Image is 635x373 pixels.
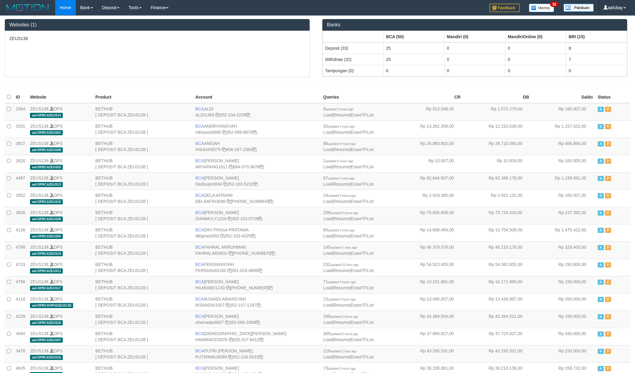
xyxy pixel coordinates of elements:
td: 8 [566,42,627,54]
span: aaf-DPBCAZEUS08 [30,147,63,153]
span: aaf-DPBCAZEUS13 [30,182,63,187]
td: Withdraw (32) [323,54,384,65]
td: BETHUB [ DEPOSIT BCA ZEUS138 ] [93,190,193,207]
span: | | [323,106,374,117]
a: ZEUS138 [30,366,49,371]
a: ZEUS138 [30,348,49,353]
a: Copy IKSANDIA1007 to clipboard [226,303,230,307]
td: Rp 75.728.433,00 [463,207,532,224]
a: Load [323,320,333,325]
td: FAHRAL ARROHMAN [PHONE_NUMBER] [193,241,321,259]
th: DB [463,91,532,103]
a: DIANMULY1229 [195,216,226,221]
span: Active [598,210,604,216]
td: Rp 54.523.455,00 [395,259,463,276]
a: PUTRIMAU0099 [195,355,227,359]
span: Paused [605,141,611,146]
a: ZEUS138 [30,314,49,319]
span: 145 [323,245,357,250]
a: ZEUS138 [30,158,49,163]
a: EraseTFList [351,320,373,325]
td: FERDIANSYAH 301-024-4896 [193,259,321,276]
a: Copy 3520898670 to clipboard [253,130,257,135]
td: 0 [444,54,505,65]
span: Paused [605,159,611,164]
a: Copy FAHRALAR0831 to clipboard [228,251,233,256]
span: BCA [195,279,204,284]
td: 3552 [13,190,28,207]
span: BCA [195,245,204,250]
a: Resume [334,285,350,290]
span: BCA [195,210,204,215]
a: Load [323,303,333,307]
td: 7 [566,54,627,65]
span: updated 5 hours ago [328,194,356,197]
a: Load [323,268,333,273]
td: Tampungan (0) [323,65,384,76]
span: 2 [323,158,354,163]
td: Rp 237.382,00 [532,207,595,224]
td: 4138 [13,224,28,241]
span: updated 4 mins ago [328,177,354,180]
td: ALDI 352-104-2239 [193,103,321,121]
span: | | [323,158,374,169]
a: Resume [334,303,350,307]
span: Active [598,228,604,233]
td: ANISAH 406-167-2383 [193,138,321,155]
span: Active [598,176,604,181]
a: ARYAPANG1811 [195,164,228,169]
span: BCA [195,176,204,180]
a: ZEUS138 [30,245,49,250]
span: BCA [195,227,204,232]
span: aaf-DPBCAZEUS08 [30,217,63,222]
a: EraseTFList [351,182,373,186]
span: 24 [323,193,356,198]
a: Resume [334,268,350,273]
td: Rp 160.007,00 [532,190,595,207]
td: Rp 290.800,00 [532,259,595,276]
a: Dedisupr4934 [195,182,222,186]
td: [PERSON_NAME] 664-073-3878 [193,155,321,172]
td: 0 [444,42,505,54]
td: BETHUB [ DEPOSIT BCA ZEUS138 ] [93,103,193,121]
a: Resume [334,130,350,135]
span: Paused [605,107,611,112]
th: Product [93,91,193,103]
a: Resume [334,337,350,342]
td: Rp 26.710.060,00 [463,138,532,155]
a: FERDIANS5160 [195,268,226,273]
th: CR [395,91,463,103]
a: Copy 3521034325 to clipboard [251,234,255,238]
a: ZEUS138 [30,210,49,215]
a: EraseTFList [351,251,373,256]
a: Copy 3010244896 to clipboard [258,268,262,273]
a: ndriyans9696 [195,130,221,135]
span: Active [598,124,604,129]
td: Rp 10.171.995,00 [463,276,532,293]
span: BCA [195,262,204,267]
span: Active [598,159,604,164]
a: Copy DELAAFRI3096 to clipboard [227,199,231,204]
a: ZEUS138 [30,106,49,111]
span: Active [598,245,604,250]
a: Copy 5665095158 to clipboard [271,251,275,256]
span: 258 [323,210,358,215]
a: Resume [334,147,350,152]
a: EraseTFList [351,268,373,273]
td: BETHUB [ DEPOSIT BCA ZEUS138 ] [93,241,193,259]
td: DPS [28,259,93,276]
a: HILMIABD1230 [195,285,225,290]
a: ZEUS138 [30,176,49,180]
td: Rp 26.983.602,00 [395,138,463,155]
img: Button%20Memo.svg [529,4,554,12]
td: Rp 46.210.178,00 [463,241,532,259]
span: updated 2 mins ago [328,229,354,232]
td: DPS [28,155,93,172]
a: ZEUS138 [30,331,49,336]
th: Status [595,91,630,103]
span: 86 [323,141,356,146]
h3: Websites (1) [9,22,305,28]
a: Copy 3521040031 to clipboard [259,355,263,359]
a: Copy 3521071247 to clipboard [257,303,261,307]
td: [PERSON_NAME] 352-103-0729 [193,207,321,224]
